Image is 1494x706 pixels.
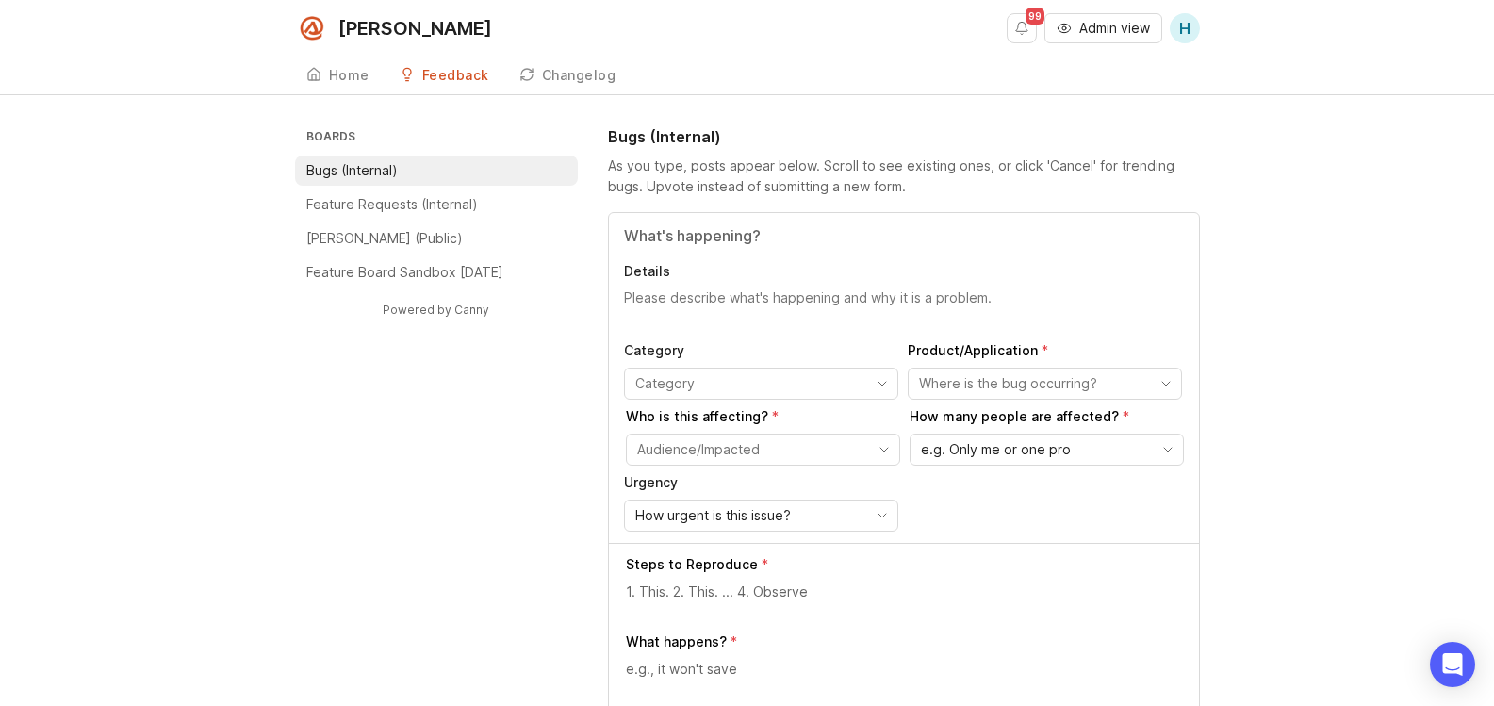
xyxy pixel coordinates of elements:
[306,161,398,180] p: Bugs (Internal)
[624,500,898,532] div: toggle menu
[921,439,1071,460] span: e.g. Only me or one pro
[338,19,492,38] div: [PERSON_NAME]
[295,156,578,186] a: Bugs (Internal)
[908,368,1182,400] div: toggle menu
[1044,13,1162,43] button: Admin view
[1079,19,1150,38] span: Admin view
[608,156,1200,197] div: As you type, posts appear below. Scroll to see existing ones, or click 'Cancel' for trending bugs...
[867,376,897,391] svg: toggle icon
[1007,13,1037,43] button: Notifications
[329,69,369,82] div: Home
[388,57,501,95] a: Feedback
[624,368,898,400] div: toggle menu
[635,373,865,394] input: Category
[542,69,616,82] div: Changelog
[624,341,898,360] p: Category
[637,439,867,460] input: Audience/Impacted
[626,632,727,651] p: What happens?
[626,555,758,574] p: Steps to Reproduce
[608,125,721,148] h1: Bugs (Internal)
[508,57,628,95] a: Changelog
[624,224,1184,247] input: Title
[635,505,791,526] span: How urgent is this issue?
[624,473,898,492] p: Urgency
[910,434,1184,466] div: toggle menu
[422,69,489,82] div: Feedback
[295,189,578,220] a: Feature Requests (Internal)
[295,223,578,254] a: [PERSON_NAME] (Public)
[1430,642,1475,687] div: Open Intercom Messenger
[1151,376,1181,391] svg: toggle icon
[1179,17,1190,40] span: H
[626,434,900,466] div: toggle menu
[380,299,492,320] a: Powered by Canny
[1026,8,1044,25] span: 99
[1170,13,1200,43] button: H
[306,263,503,282] p: Feature Board Sandbox [DATE]
[306,229,463,248] p: [PERSON_NAME] (Public)
[1153,442,1183,457] svg: toggle icon
[295,11,329,45] img: Smith.ai logo
[303,125,578,152] h3: Boards
[908,341,1182,360] p: Product/Application
[295,57,381,95] a: Home
[869,442,899,457] svg: toggle icon
[306,195,478,214] p: Feature Requests (Internal)
[624,288,1184,326] textarea: Details
[624,262,1184,281] p: Details
[919,373,1149,394] input: Where is the bug occurring?
[867,508,897,523] svg: toggle icon
[910,407,1184,426] p: How many people are affected?
[626,407,900,426] p: Who is this affecting?
[295,257,578,287] a: Feature Board Sandbox [DATE]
